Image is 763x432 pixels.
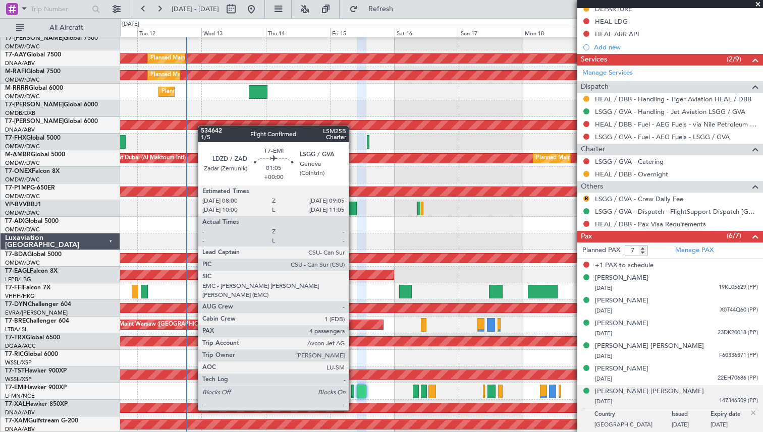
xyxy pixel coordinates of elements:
[5,326,28,333] a: LTBA/ISL
[5,285,50,291] a: T7-FFIFalcon 7X
[5,351,24,357] span: T7-RIC
[5,102,98,108] a: T7-[PERSON_NAME]Global 6000
[749,408,758,417] img: close
[5,385,25,391] span: T7-EMI
[330,28,394,37] div: Fri 15
[5,342,36,350] a: DGAA/ACC
[711,411,749,421] p: Expiry date
[719,351,758,360] span: F60336371 (PP)
[5,218,24,224] span: T7-AIX
[5,93,40,100] a: OMDW/DWC
[594,411,672,421] p: Country
[595,207,758,216] a: LSGG / GVA - Dispatch - FlightSupport Dispatch [GEOGRAPHIC_DATA]
[5,301,28,307] span: T7-DYN
[31,2,89,17] input: Trip Number
[5,226,40,233] a: OMDW/DWC
[5,276,31,283] a: LFPB/LBG
[595,387,704,397] div: [PERSON_NAME] [PERSON_NAME]
[5,318,69,324] a: T7-BREChallenger 604
[97,317,219,332] div: Planned Maint Warsaw ([GEOGRAPHIC_DATA])
[5,268,58,274] a: T7-EAGLFalcon 8X
[5,52,27,58] span: T7-AAY
[594,421,672,431] p: [GEOGRAPHIC_DATA]
[595,307,612,315] span: [DATE]
[595,398,612,405] span: [DATE]
[172,5,219,14] span: [DATE] - [DATE]
[595,157,664,166] a: LSGG / GVA - Catering
[595,107,745,116] a: LSGG / GVA - Handling - Jet Aviation LSGG / GVA
[595,284,612,292] span: [DATE]
[595,319,648,329] div: [PERSON_NAME]
[161,84,224,99] div: Planned Maint Southend
[5,409,35,416] a: DNAA/ABV
[11,20,110,36] button: All Aircraft
[595,341,704,351] div: [PERSON_NAME] [PERSON_NAME]
[595,330,612,337] span: [DATE]
[5,85,63,91] a: M-RRRRGlobal 6000
[595,5,632,13] div: DEPARTURE
[201,28,265,37] div: Wed 13
[595,95,751,103] a: HEAL / DBB - Handling - Tiger Aviation HEAL / DBB
[595,220,706,228] a: HEAL / DBB - Pax Visa Requirements
[5,168,60,174] a: T7-ONEXFalcon 8X
[5,292,35,300] a: VHHH/HKG
[395,28,459,37] div: Sat 16
[5,401,26,407] span: T7-XAL
[459,28,523,37] div: Sun 17
[5,392,35,400] a: LFMN/NCE
[595,375,612,383] span: [DATE]
[266,28,330,37] div: Thu 14
[5,59,35,67] a: DNAA/ABV
[5,43,40,50] a: OMDW/DWC
[150,68,250,83] div: Planned Maint Dubai (Al Maktoum Intl)
[5,368,25,374] span: T7-TST
[5,359,32,366] a: WSSL/XSP
[5,285,23,291] span: T7-FFI
[5,185,30,191] span: T7-P1MP
[5,152,65,158] a: M-AMBRGlobal 5000
[595,352,612,360] span: [DATE]
[582,245,620,256] label: Planned PAX
[5,102,64,108] span: T7-[PERSON_NAME]
[720,306,758,315] span: X0T44Q60 (PP)
[583,196,589,202] button: R
[594,43,758,51] div: Add new
[675,245,714,256] a: Manage PAX
[5,35,64,41] span: T7-[PERSON_NAME]
[345,1,405,17] button: Refresh
[5,69,61,75] a: M-RAFIGlobal 7500
[150,51,250,66] div: Planned Maint Dubai (Al Maktoum Intl)
[5,168,32,174] span: T7-ONEX
[5,209,40,217] a: OMDW/DWC
[5,135,61,141] a: T7-FHXGlobal 5000
[595,30,639,38] div: HEAL ARR API
[718,329,758,337] span: 23DK20018 (PP)
[5,76,40,84] a: OMDW/DWC
[523,28,587,37] div: Mon 18
[5,126,35,134] a: DNAA/ABV
[5,185,55,191] a: T7-P1MPG-650ER
[5,318,26,324] span: T7-BRE
[595,195,683,203] a: LSGG / GVA - Crew Daily Fee
[26,24,106,31] span: All Aircraft
[582,68,633,78] a: Manage Services
[5,35,98,41] a: T7-[PERSON_NAME]Global 7500
[5,418,28,424] span: T7-XAM
[595,133,730,141] a: LSGG / GVA - Fuel - AEG Fuels - LSGG / GVA
[5,118,64,125] span: T7-[PERSON_NAME]
[5,118,98,125] a: T7-[PERSON_NAME]Global 6000
[727,230,741,241] span: (6/7)
[5,301,71,307] a: T7-DYNChallenger 604
[5,135,26,141] span: T7-FHX
[5,385,67,391] a: T7-EMIHawker 900XP
[581,54,607,66] span: Services
[5,202,27,208] span: VP-BVV
[595,170,668,178] a: HEAL / DBB - Overnight
[5,85,29,91] span: M-RRRR
[5,69,26,75] span: M-RAFI
[581,144,605,155] span: Charter
[536,151,635,166] div: Planned Maint Dubai (Al Maktoum Intl)
[581,81,609,93] span: Dispatch
[672,411,711,421] p: Issued
[595,296,648,306] div: [PERSON_NAME]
